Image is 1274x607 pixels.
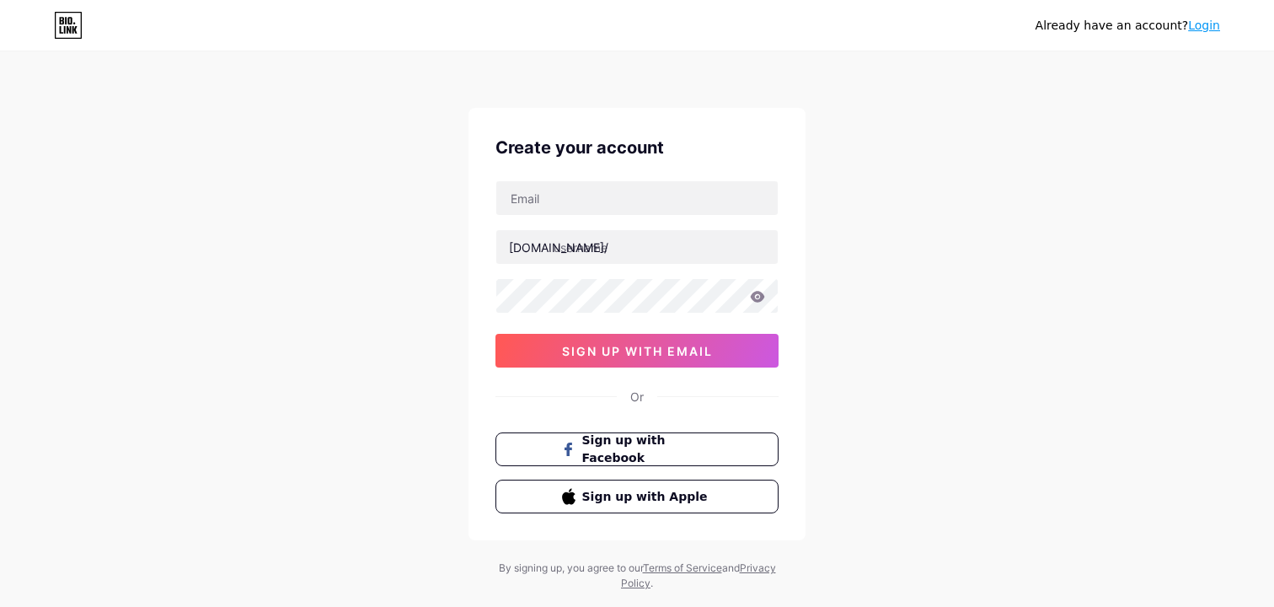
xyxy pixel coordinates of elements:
[495,480,779,513] button: Sign up with Apple
[562,344,713,358] span: sign up with email
[582,488,713,506] span: Sign up with Apple
[495,432,779,466] button: Sign up with Facebook
[582,432,713,467] span: Sign up with Facebook
[496,181,778,215] input: Email
[494,561,780,591] div: By signing up, you agree to our and .
[509,239,608,256] div: [DOMAIN_NAME]/
[1188,19,1220,32] a: Login
[496,230,778,264] input: username
[1036,17,1220,35] div: Already have an account?
[643,561,722,574] a: Terms of Service
[495,334,779,368] button: sign up with email
[495,135,779,160] div: Create your account
[630,388,644,406] div: Or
